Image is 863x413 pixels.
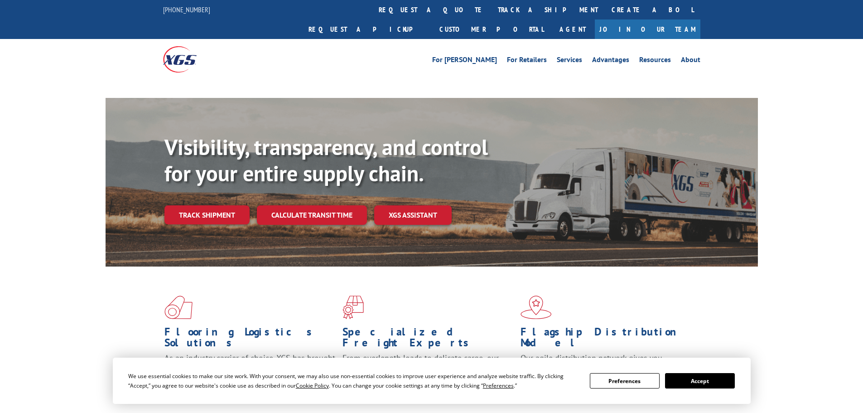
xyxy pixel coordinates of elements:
[507,56,547,66] a: For Retailers
[342,326,514,353] h1: Specialized Freight Experts
[590,373,660,389] button: Preferences
[681,56,700,66] a: About
[432,56,497,66] a: For [PERSON_NAME]
[113,358,751,404] div: Cookie Consent Prompt
[665,373,735,389] button: Accept
[521,353,687,374] span: Our agile distribution network gives you nationwide inventory management on demand.
[433,19,550,39] a: Customer Portal
[592,56,629,66] a: Advantages
[164,205,250,224] a: Track shipment
[557,56,582,66] a: Services
[163,5,210,14] a: [PHONE_NUMBER]
[374,205,452,225] a: XGS ASSISTANT
[639,56,671,66] a: Resources
[342,353,514,393] p: From overlength loads to delicate cargo, our experienced staff knows the best way to move your fr...
[302,19,433,39] a: Request a pickup
[550,19,595,39] a: Agent
[483,382,514,389] span: Preferences
[164,133,488,187] b: Visibility, transparency, and control for your entire supply chain.
[164,296,193,319] img: xgs-icon-total-supply-chain-intelligence-red
[521,326,692,353] h1: Flagship Distribution Model
[521,296,552,319] img: xgs-icon-flagship-distribution-model-red
[257,205,367,225] a: Calculate transit time
[128,371,579,390] div: We use essential cookies to make our site work. With your consent, we may also use non-essential ...
[164,353,335,385] span: As an industry carrier of choice, XGS has brought innovation and dedication to flooring logistics...
[296,382,329,389] span: Cookie Policy
[595,19,700,39] a: Join Our Team
[342,296,364,319] img: xgs-icon-focused-on-flooring-red
[164,326,336,353] h1: Flooring Logistics Solutions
